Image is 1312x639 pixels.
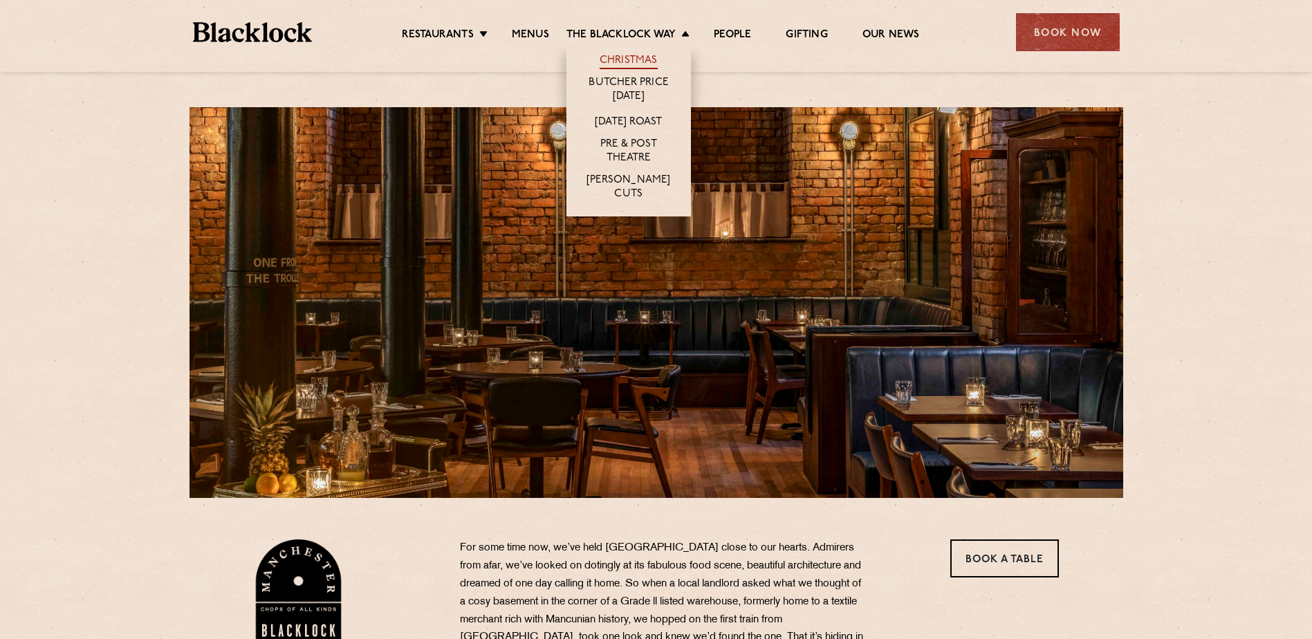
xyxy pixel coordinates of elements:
div: Book Now [1016,13,1120,51]
a: Restaurants [402,28,474,44]
a: The Blacklock Way [566,28,676,44]
a: [DATE] Roast [595,115,662,131]
a: Gifting [786,28,827,44]
a: [PERSON_NAME] Cuts [580,174,677,203]
a: Christmas [600,54,658,69]
a: Butcher Price [DATE] [580,76,677,105]
img: BL_Textured_Logo-footer-cropped.svg [193,22,313,42]
a: People [714,28,751,44]
a: Our News [862,28,920,44]
a: Menus [512,28,549,44]
a: Book a Table [950,539,1059,577]
a: Pre & Post Theatre [580,138,677,167]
